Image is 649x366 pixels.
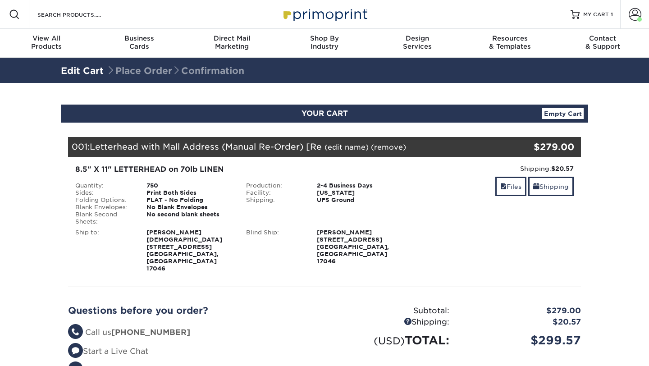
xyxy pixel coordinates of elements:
div: Marketing [185,34,278,50]
h2: Questions before you order? [68,305,318,316]
span: Shop By [278,34,371,42]
a: Start a Live Chat [68,347,148,356]
div: Blank Second Sheets: [69,211,140,225]
strong: [PERSON_NAME] [STREET_ADDRESS] [GEOGRAPHIC_DATA], [GEOGRAPHIC_DATA] 17046 [317,229,389,265]
a: Shop ByIndustry [278,29,371,58]
div: $299.57 [456,332,588,349]
span: Business [93,34,186,42]
div: No Blank Envelopes [140,204,239,211]
span: Letterhead with Mall Address (Manual Re-Order) [Re [90,142,322,151]
div: FLAT - No Folding [140,197,239,204]
div: Blind Ship: [239,229,311,265]
div: Cards [93,34,186,50]
a: Shipping [528,177,574,196]
small: (USD) [374,335,405,347]
a: BusinessCards [93,29,186,58]
div: 2-4 Business Days [310,182,410,189]
a: Empty Cart [542,108,584,119]
span: MY CART [583,11,609,18]
strong: [PERSON_NAME] [DEMOGRAPHIC_DATA] [STREET_ADDRESS] [GEOGRAPHIC_DATA], [GEOGRAPHIC_DATA] 17046 [146,229,222,272]
div: Production: [239,182,311,189]
a: Edit Cart [61,65,104,76]
span: Design [371,34,464,42]
span: shipping [533,183,539,190]
div: Services [371,34,464,50]
div: Blank Envelopes: [69,204,140,211]
a: Files [495,177,526,196]
div: $279.00 [495,140,574,154]
div: 8.5" X 11" LETTERHEAD on 70lb LINEN [75,164,403,175]
div: TOTAL: [324,332,456,349]
div: & Support [556,34,649,50]
div: Folding Options: [69,197,140,204]
div: & Templates [464,34,557,50]
div: Shipping: [324,316,456,328]
a: (remove) [371,143,406,151]
strong: [PHONE_NUMBER] [111,328,190,337]
div: Quantity: [69,182,140,189]
div: Ship to: [69,229,140,272]
span: files [500,183,507,190]
strong: $20.57 [551,165,574,172]
div: 001: [68,137,495,157]
div: Shipping: [416,164,574,173]
span: Place Order Confirmation [106,65,244,76]
li: Call us [68,327,318,339]
span: Direct Mail [185,34,278,42]
div: $20.57 [456,316,588,328]
input: SEARCH PRODUCTS..... [37,9,124,20]
span: Resources [464,34,557,42]
span: Contact [556,34,649,42]
div: Shipping: [239,197,311,204]
div: Facility: [239,189,311,197]
div: [US_STATE] [310,189,410,197]
a: Contact& Support [556,29,649,58]
div: No second blank sheets [140,211,239,225]
div: 750 [140,182,239,189]
img: Primoprint [279,5,370,24]
a: Resources& Templates [464,29,557,58]
span: YOUR CART [302,109,348,118]
a: (edit name) [324,143,369,151]
div: Print Both Sides [140,189,239,197]
a: DesignServices [371,29,464,58]
div: Subtotal: [324,305,456,317]
div: $279.00 [456,305,588,317]
div: UPS Ground [310,197,410,204]
span: 1 [611,11,613,18]
div: Sides: [69,189,140,197]
a: Direct MailMarketing [185,29,278,58]
div: Industry [278,34,371,50]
